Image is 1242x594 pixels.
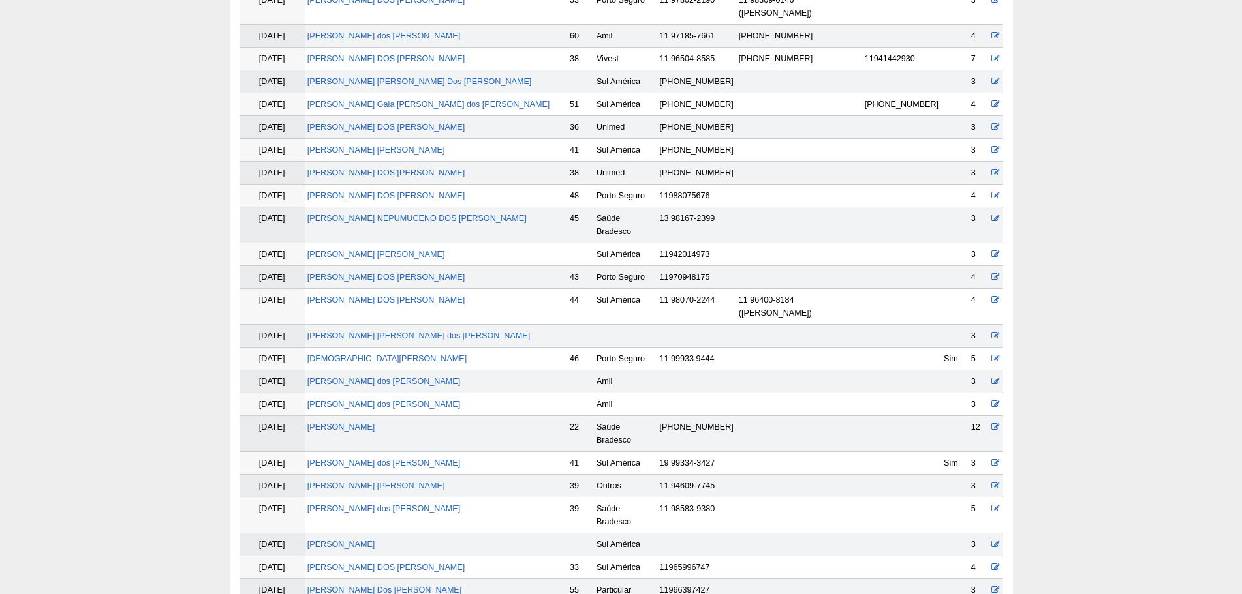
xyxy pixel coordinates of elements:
td: [DATE] [240,25,305,48]
td: 12 [969,416,989,452]
a: [PERSON_NAME] DOS [PERSON_NAME] [307,273,465,282]
td: 22 [567,416,594,452]
td: Amil [594,393,657,416]
a: [PERSON_NAME] [307,423,375,432]
td: [PHONE_NUMBER] [657,416,736,452]
td: 3 [969,207,989,243]
a: [PERSON_NAME] [307,540,375,549]
td: 5 [969,497,989,533]
a: [DEMOGRAPHIC_DATA][PERSON_NAME] [307,354,467,363]
td: 7 [969,48,989,70]
td: 3 [969,533,989,556]
td: 45 [567,207,594,243]
a: [PERSON_NAME] [PERSON_NAME] [307,145,445,155]
td: 11 98070-2244 [657,289,736,325]
td: [DATE] [240,116,305,139]
td: Sim [941,348,969,370]
td: [DATE] [240,497,305,533]
td: 41 [567,139,594,162]
td: 11 94609-7745 [657,475,736,497]
td: 33 [567,556,594,579]
td: Outros [594,475,657,497]
td: 3 [969,452,989,475]
td: 4 [969,266,989,289]
td: [DATE] [240,162,305,185]
td: 44 [567,289,594,325]
td: 11965996747 [657,556,736,579]
a: [PERSON_NAME] dos [PERSON_NAME] [307,31,460,40]
td: [DATE] [240,416,305,452]
td: 3 [969,243,989,266]
td: Porto Seguro [594,185,657,207]
td: [PHONE_NUMBER] [657,116,736,139]
a: [PERSON_NAME] DOS [PERSON_NAME] [307,563,465,572]
td: 11 99933 9444 [657,348,736,370]
td: [DATE] [240,93,305,116]
td: Sul América [594,533,657,556]
td: 19 99334-3427 [657,452,736,475]
a: [PERSON_NAME] [PERSON_NAME] [307,481,445,490]
td: 3 [969,139,989,162]
td: [DATE] [240,325,305,348]
td: Porto Seguro [594,348,657,370]
td: 3 [969,370,989,393]
td: [DATE] [240,393,305,416]
td: [DATE] [240,533,305,556]
td: [PHONE_NUMBER] [657,139,736,162]
td: 3 [969,393,989,416]
td: 11942014973 [657,243,736,266]
td: 4 [969,289,989,325]
a: [PERSON_NAME] NEPUMUCENO DOS [PERSON_NAME] [307,214,527,223]
td: [DATE] [240,48,305,70]
td: 39 [567,475,594,497]
td: 3 [969,475,989,497]
td: Sul América [594,139,657,162]
td: Saúde Bradesco [594,416,657,452]
td: [DATE] [240,207,305,243]
td: [DATE] [240,266,305,289]
td: Amil [594,370,657,393]
a: [PERSON_NAME] dos [PERSON_NAME] [307,504,460,513]
td: [DATE] [240,475,305,497]
td: [PHONE_NUMBER] [657,162,736,185]
td: 38 [567,48,594,70]
td: [PHONE_NUMBER] [862,93,941,116]
td: [DATE] [240,370,305,393]
td: 11970948175 [657,266,736,289]
td: Vivest [594,48,657,70]
td: 36 [567,116,594,139]
td: [DATE] [240,348,305,370]
a: [PERSON_NAME] DOS [PERSON_NAME] [307,54,465,63]
td: Unimed [594,116,657,139]
a: [PERSON_NAME] dos [PERSON_NAME] [307,400,460,409]
td: 3 [969,162,989,185]
td: Sul América [594,70,657,93]
td: 11 96400-8184 ([PERSON_NAME]) [736,289,862,325]
a: [PERSON_NAME] Gaia [PERSON_NAME] dos [PERSON_NAME] [307,100,550,109]
td: Sul América [594,556,657,579]
a: [PERSON_NAME] DOS [PERSON_NAME] [307,191,465,200]
a: [PERSON_NAME] [PERSON_NAME] dos [PERSON_NAME] [307,331,531,340]
td: Unimed [594,162,657,185]
td: Porto Seguro [594,266,657,289]
td: 46 [567,348,594,370]
td: [PHONE_NUMBER] [657,70,736,93]
td: 11941442930 [862,48,941,70]
a: [PERSON_NAME] dos [PERSON_NAME] [307,458,460,468]
td: [DATE] [240,452,305,475]
td: 11 96504-8585 [657,48,736,70]
td: [PHONE_NUMBER] [736,25,862,48]
td: 4 [969,556,989,579]
td: 3 [969,325,989,348]
a: [PERSON_NAME] DOS [PERSON_NAME] [307,123,465,132]
td: [DATE] [240,70,305,93]
td: 60 [567,25,594,48]
a: [PERSON_NAME] [PERSON_NAME] Dos [PERSON_NAME] [307,77,532,86]
td: 4 [969,93,989,116]
td: Sul América [594,289,657,325]
a: [PERSON_NAME] DOS [PERSON_NAME] [307,168,465,177]
td: 13 98167-2399 [657,207,736,243]
td: Sim [941,452,969,475]
td: [DATE] [240,185,305,207]
td: Sul América [594,452,657,475]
